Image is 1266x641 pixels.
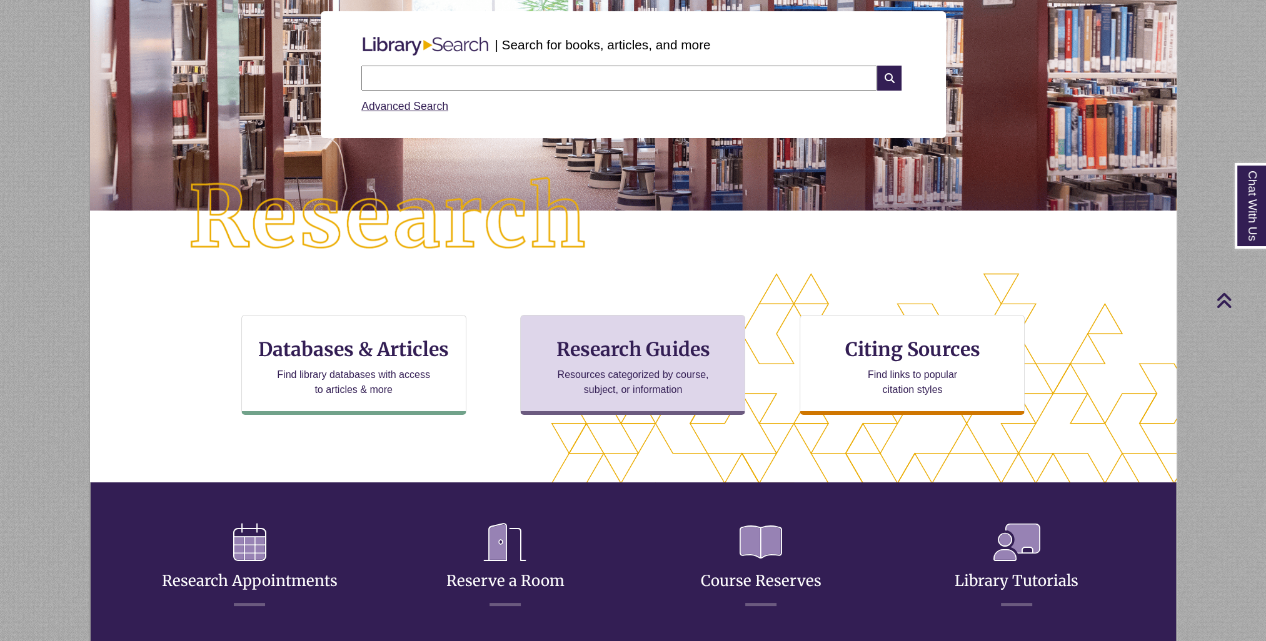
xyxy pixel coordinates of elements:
[162,541,338,590] a: Research Appointments
[495,35,710,54] p: | Search for books, articles, and more
[955,541,1078,590] a: Library Tutorials
[852,367,973,397] p: Find links to popular citation styles
[551,367,715,397] p: Resources categorized by course, subject, or information
[361,100,448,112] a: Advanced Search
[800,315,1025,415] a: Citing Sources Find links to popular citation styles
[531,337,735,361] h3: Research Guides
[877,66,901,91] i: Search
[144,133,633,303] img: Research
[701,541,821,590] a: Course Reserves
[252,337,456,361] h3: Databases & Articles
[241,315,466,415] a: Databases & Articles Find library databases with access to articles & more
[1216,292,1263,309] a: Back to Top
[836,337,989,361] h3: Citing Sources
[272,367,435,397] p: Find library databases with access to articles & more
[446,541,565,590] a: Reserve a Room
[520,315,745,415] a: Research Guides Resources categorized by course, subject, or information
[356,32,495,61] img: Libary Search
